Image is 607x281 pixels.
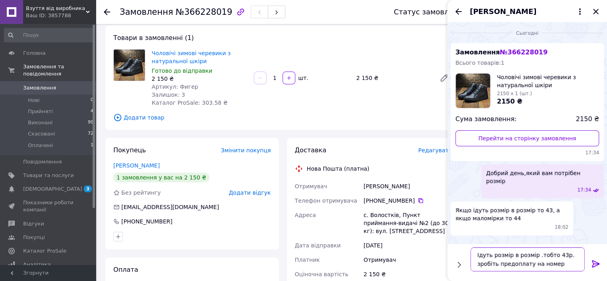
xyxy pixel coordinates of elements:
a: Редагувати [436,70,452,86]
span: Скасовані [28,130,55,138]
span: Оплачені [28,142,53,149]
span: № 366228019 [500,48,547,56]
div: 1 замовлення у вас на 2 150 ₴ [113,173,210,182]
span: [DEMOGRAPHIC_DATA] [23,185,82,193]
a: Перейти на сторінку замовлення [455,130,599,146]
button: [PERSON_NAME] [470,6,585,17]
img: 5064691679_w100_h100_muzhskie-zimnie-botinki.jpg [456,74,490,108]
img: Чоловічі зимові черевики з натуральної шкіри [114,50,145,81]
span: Повідомлення [23,158,62,165]
span: 2150 ₴ [497,98,522,105]
span: Платник [295,257,320,263]
button: Назад [454,7,463,16]
span: Артикул: Фигер [152,84,198,90]
span: Отримувач [295,183,327,189]
div: [PHONE_NUMBER] [121,217,173,225]
span: Сума замовлення: [455,115,516,124]
div: Статус замовлення [394,8,467,16]
span: Додати відгук [229,189,271,196]
span: 17:34 12.10.2025 [577,187,591,193]
span: Оціночна вартість [295,271,348,277]
div: 2 150 ₴ [152,75,247,83]
span: Товари та послуги [23,172,74,179]
span: Оплата [113,266,138,273]
span: Змінити покупця [221,147,271,153]
span: Аналітика [23,261,51,268]
span: 72 [88,130,93,138]
a: [PERSON_NAME] [113,162,160,169]
span: Готово до відправки [152,68,212,74]
span: Відгуки [23,220,44,227]
span: Замовлення [120,7,173,17]
span: Всього товарів: 1 [455,60,504,66]
span: Замовлення [23,84,56,92]
div: 2 150 ₴ [353,72,433,84]
div: [PERSON_NAME] [362,179,454,193]
span: Доставка [295,146,326,154]
div: Нова Пошта (платна) [305,165,372,173]
div: [PHONE_NUMBER] [364,197,452,205]
span: [EMAIL_ADDRESS][DOMAIN_NAME] [121,204,219,210]
span: Якщо ідуть розмір в розмір то 43, а якщо маломірки то 44 [455,206,568,222]
button: Закрити [591,7,601,16]
button: Показати кнопки [454,259,464,270]
div: Ваш ID: 3857788 [26,12,96,19]
input: Пошук [4,28,94,42]
span: Додати товар [113,113,452,122]
div: 12.10.2025 [451,29,604,37]
span: Залишок: 3 [152,92,185,98]
span: 1 [91,142,93,149]
span: Без рейтингу [121,189,161,196]
div: Повернутися назад [104,8,110,16]
span: Головна [23,50,45,57]
span: Замовлення та повідомлення [23,63,96,78]
span: Чоловічі зимові черевики з натуральної шкіри [497,73,599,89]
span: 3 [84,185,92,192]
span: Адреса [295,212,316,218]
span: Нові [28,97,40,104]
span: 2150 x 1 (шт.) [497,91,532,96]
span: Показники роботи компанії [23,199,74,213]
textarea: Ідуть розмір в розмір .тобто 43р. зробіть предоплату на номер [471,247,585,271]
a: Чоловічі зимові черевики з натуральної шкіри [152,50,231,64]
span: Сьогодні [513,30,542,37]
span: Добрий день,який вам потрібен розмір [486,169,599,185]
span: Редагувати [418,147,452,153]
span: Покупець [113,146,146,154]
span: №366228019 [176,7,232,17]
span: 17:34 12.10.2025 [455,149,599,156]
span: Замовлення [455,48,548,56]
span: Виконані [28,119,53,126]
span: Взуття від виробника [26,5,86,12]
div: Отримувач [362,253,454,267]
span: Товари в замовленні (1) [113,34,194,42]
span: [PERSON_NAME] [470,6,536,17]
div: шт. [296,74,309,82]
span: 18:02 12.10.2025 [555,224,569,231]
span: 4 [91,108,93,115]
span: 0 [91,97,93,104]
span: 99 [88,119,93,126]
span: Каталог ProSale [23,247,66,255]
span: Каталог ProSale: 303.58 ₴ [152,100,227,106]
span: Дата відправки [295,242,341,249]
div: с. Волостків, Пункт приймання-видачі №2 (до 30 кг): вул. [STREET_ADDRESS] [362,208,454,238]
span: Прийняті [28,108,53,115]
span: Телефон отримувача [295,197,357,204]
span: Покупці [23,234,45,241]
span: 2150 ₴ [576,115,599,124]
div: [DATE] [362,238,454,253]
